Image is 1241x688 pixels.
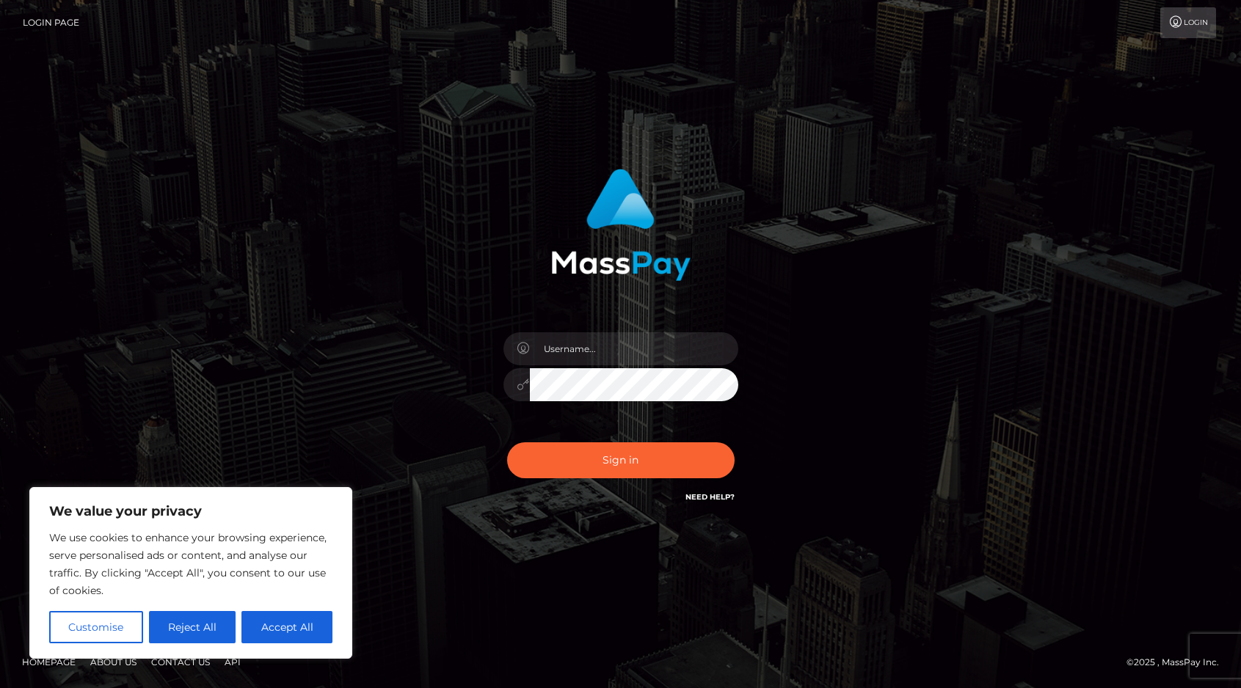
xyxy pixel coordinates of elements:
[241,611,332,643] button: Accept All
[1160,7,1216,38] a: Login
[219,651,247,673] a: API
[507,442,735,478] button: Sign in
[29,487,352,659] div: We value your privacy
[145,651,216,673] a: Contact Us
[530,332,738,365] input: Username...
[551,169,691,281] img: MassPay Login
[1127,654,1230,670] div: © 2025 , MassPay Inc.
[685,492,735,502] a: Need Help?
[23,7,79,38] a: Login Page
[49,529,332,599] p: We use cookies to enhance your browsing experience, serve personalised ads or content, and analys...
[49,502,332,520] p: We value your privacy
[84,651,142,673] a: About Us
[49,611,143,643] button: Customise
[16,651,81,673] a: Homepage
[149,611,236,643] button: Reject All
